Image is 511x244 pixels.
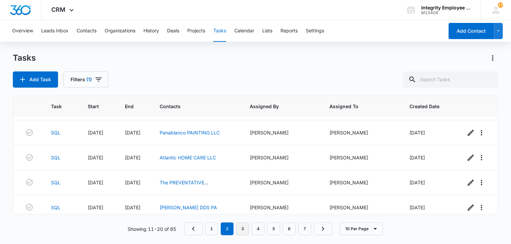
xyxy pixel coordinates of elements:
a: Page 6 [283,222,296,235]
a: SQL [51,154,60,161]
a: [PERSON_NAME] DDS PA [160,205,217,210]
a: Page 5 [267,222,280,235]
span: 17 [498,2,503,8]
span: CRM [52,6,66,13]
button: 10 Per Page [340,222,383,235]
div: [PERSON_NAME] [330,129,394,136]
span: Assigned To [330,103,384,110]
a: Page 7 [298,222,311,235]
button: Lists [262,20,272,42]
button: Settings [306,20,324,42]
button: Calendar [234,20,254,42]
a: SQL [51,179,60,186]
span: [DATE] [88,180,103,185]
span: [DATE] [88,130,103,135]
button: Projects [187,20,205,42]
span: [DATE] [409,180,425,185]
span: [DATE] [88,155,103,160]
div: [PERSON_NAME] [250,204,314,211]
span: [DATE] [88,205,103,210]
a: Page 4 [252,222,265,235]
span: (1) [86,77,92,82]
span: [DATE] [125,130,140,135]
button: Filters(1) [63,71,108,88]
a: SQL [51,204,60,211]
span: Contacts [160,103,224,110]
button: Reports [280,20,298,42]
span: Assigned By [250,103,304,110]
button: Add Task [13,71,58,88]
a: Page 3 [236,222,249,235]
p: Showing 11-20 of 65 [128,225,176,233]
button: Organizations [105,20,135,42]
span: [DATE] [409,130,425,135]
button: Contacts [77,20,97,42]
div: [PERSON_NAME] [250,179,314,186]
button: Add Contact [449,23,494,39]
div: [PERSON_NAME] [250,129,314,136]
button: Leads Inbox [41,20,69,42]
button: Actions [487,53,498,63]
em: 2 [221,222,234,235]
span: [DATE] [125,155,140,160]
div: [PERSON_NAME] [330,154,394,161]
button: Tasks [213,20,226,42]
div: account name [421,5,470,10]
a: Next Page [314,222,332,235]
nav: Pagination [184,222,332,235]
a: Penablanco PAINTING LLC [160,130,220,135]
a: Atlantic HOME CARE LLC [160,155,216,160]
div: account id [421,10,470,15]
div: [PERSON_NAME] [250,154,314,161]
span: [DATE] [409,205,425,210]
button: Overview [12,20,33,42]
a: SQL [51,129,60,136]
span: Created Date [409,103,439,110]
a: Page 1 [205,222,218,235]
span: Task [51,103,62,110]
a: Previous Page [184,222,203,235]
span: [DATE] [409,155,425,160]
div: [PERSON_NAME] [330,179,394,186]
div: notifications count [498,2,503,8]
span: [DATE] [125,205,140,210]
h1: Tasks [13,53,36,63]
button: History [143,20,159,42]
input: Search Tasks [403,71,498,88]
span: End [125,103,134,110]
button: Deals [167,20,179,42]
span: Start [88,103,99,110]
a: The PREVENTATIVE MAINTENANCE TEAM LLC [160,180,220,192]
span: [DATE] [125,180,140,185]
div: [PERSON_NAME] [330,204,394,211]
